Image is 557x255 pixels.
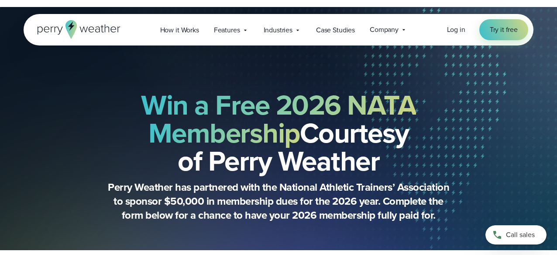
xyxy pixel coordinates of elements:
[447,24,465,35] span: Log in
[104,180,453,222] p: Perry Weather has partnered with the National Athletic Trainers’ Association to sponsor $50,000 i...
[160,25,199,35] span: How it Works
[316,25,355,35] span: Case Studies
[214,25,240,35] span: Features
[67,91,490,175] h2: Courtesy of Perry Weather
[153,21,206,39] a: How it Works
[485,225,547,245] a: Call sales
[141,84,416,154] strong: Win a Free 2026 NATA Membership
[447,24,465,35] a: Log in
[264,25,292,35] span: Industries
[506,230,535,240] span: Call sales
[309,21,362,39] a: Case Studies
[370,24,399,35] span: Company
[490,24,518,35] span: Try it free
[479,19,528,40] a: Try it free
